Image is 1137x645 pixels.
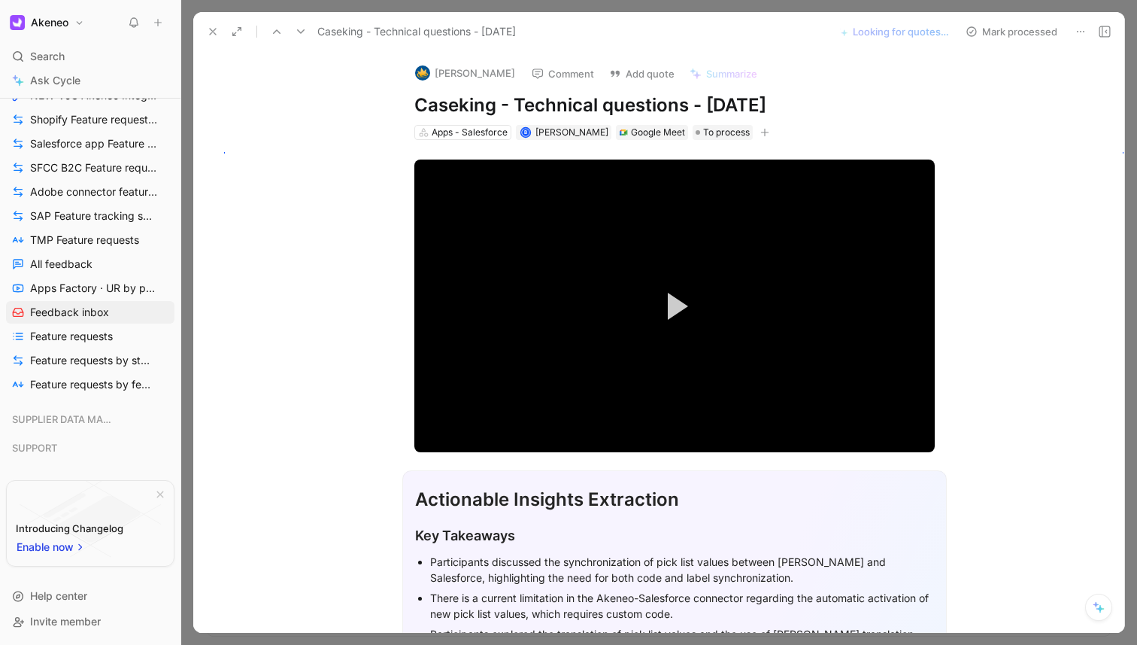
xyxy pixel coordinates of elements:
[10,15,25,30] img: Akeneo
[30,281,156,296] span: Apps Factory · UR by project
[30,353,154,368] span: Feature requests by status
[6,610,174,633] div: Invite member
[317,23,516,41] span: Caseking - Technical questions - [DATE]
[16,519,123,537] div: Introducing Changelog
[17,538,75,556] span: Enable now
[432,125,508,140] div: Apps - Salesforce
[959,21,1064,42] button: Mark processed
[30,71,80,90] span: Ask Cycle
[20,481,161,558] img: bg-BLZuj68n.svg
[16,537,86,557] button: Enable now
[430,590,934,622] div: There is a current limitation in the Akeneo-Salesforce connector regarding the automatic activati...
[415,65,430,81] img: logo
[30,112,157,127] span: Shopify Feature requests by status
[415,486,934,513] div: Actionable Insights Extraction
[30,615,101,628] span: Invite member
[12,440,57,455] span: SUPPORT
[414,93,935,117] h1: Caseking - Technical questions - [DATE]
[521,129,529,137] div: B
[430,554,934,586] div: Participants discussed the synchronization of pick list values between [PERSON_NAME] and Salesfor...
[703,125,750,140] span: To process
[408,62,522,84] button: logo[PERSON_NAME]
[831,21,956,42] button: Looking for quotes…
[30,305,109,320] span: Feedback inbox
[6,56,174,396] div: STRATEGIC APPSNEW VoC Akeneo Integration AppsShopify Feature requests by statusSalesforce app Fea...
[414,160,935,452] div: Video Player
[6,408,174,431] div: SUPPLIER DATA MANAGER
[6,132,174,155] a: Salesforce app Feature requests by status
[6,277,174,300] a: Apps Factory · UR by project
[6,253,174,275] a: All feedback
[6,373,174,396] a: Feature requests by feature
[30,160,158,175] span: SFCC B2C Feature requests by status
[6,69,174,92] a: Ask Cycle
[6,181,174,203] a: Adobe connector feature tracking status
[6,437,174,459] div: SUPPORT
[693,125,753,140] div: To process
[6,437,174,464] div: SUPPORT
[30,377,155,392] span: Feature requests by feature
[631,125,685,140] div: Google Meet
[706,67,757,81] span: Summarize
[30,329,113,344] span: Feature requests
[6,108,174,131] a: Shopify Feature requests by status
[31,16,68,29] h1: Akeneo
[30,136,159,151] span: Salesforce app Feature requests by status
[6,12,88,33] button: AkeneoAkeneo
[415,525,934,546] div: Key Takeaways
[30,184,159,199] span: Adobe connector feature tracking status
[6,205,174,227] a: SAP Feature tracking status
[30,589,87,602] span: Help center
[6,229,174,251] a: TMP Feature requests
[683,63,764,84] button: Summarize
[6,157,174,179] a: SFCC B2C Feature requests by status
[535,126,608,138] span: [PERSON_NAME]
[525,63,601,84] button: Comment
[6,301,174,324] a: Feedback inbox
[6,349,174,372] a: Feature requests by status
[30,47,65,65] span: Search
[6,325,174,348] a: Feature requests
[6,408,174,435] div: SUPPLIER DATA MANAGER
[30,257,92,272] span: All feedback
[6,585,174,607] div: Help center
[30,208,155,224] span: SAP Feature tracking status
[12,412,117,427] span: SUPPLIER DATA MANAGER
[30,233,139,248] span: TMP Feature requests
[641,272,708,340] button: Play Video
[6,45,174,68] div: Search
[602,63,681,84] button: Add quote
